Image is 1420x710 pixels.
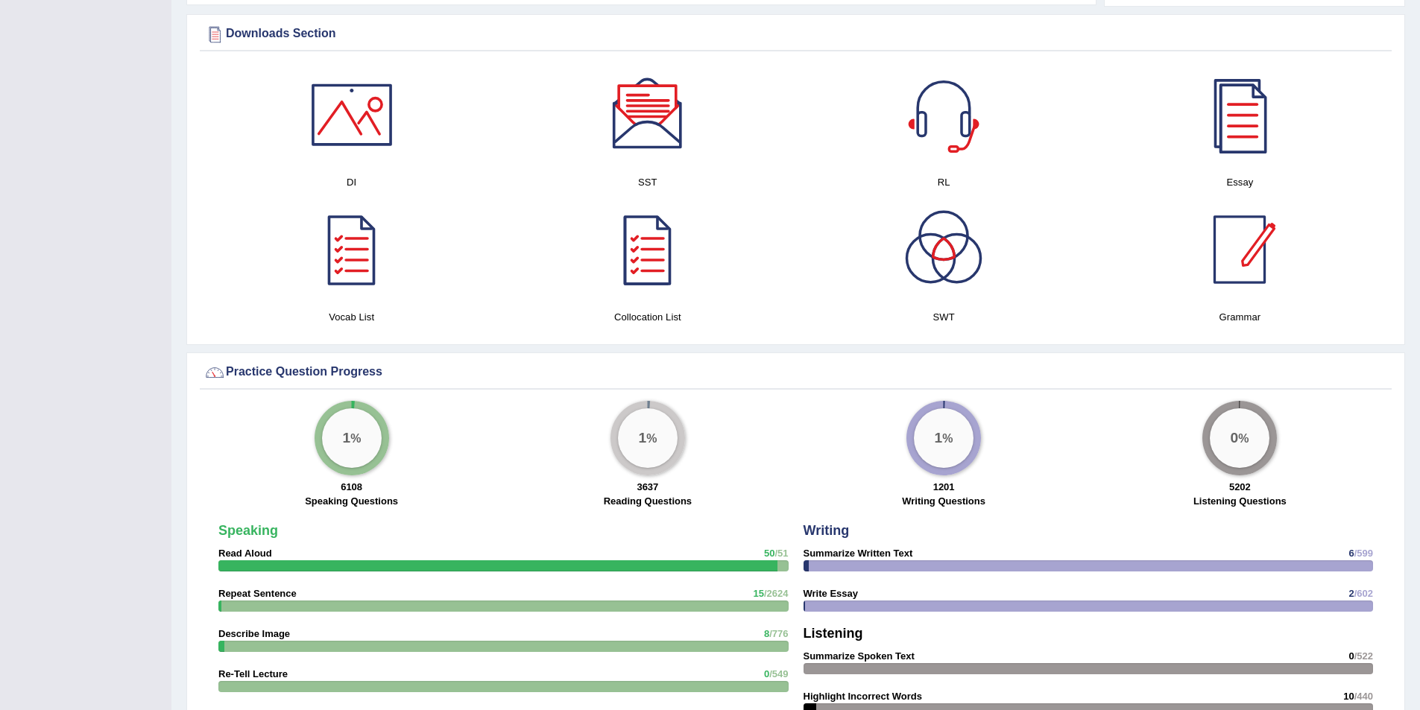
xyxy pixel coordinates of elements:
[1348,548,1354,559] span: 6
[914,408,974,468] div: %
[1210,408,1269,468] div: %
[1354,650,1373,662] span: /522
[637,481,658,492] strong: 3637
[218,628,290,639] strong: Describe Image
[1348,650,1354,662] span: 0
[804,309,1085,325] h4: SWT
[769,628,788,639] span: /776
[769,668,788,679] span: /549
[342,430,350,446] big: 1
[804,523,850,538] strong: Writing
[218,588,297,599] strong: Repeat Sentence
[638,430,646,446] big: 1
[305,494,398,508] label: Speaking Questions
[507,174,788,190] h4: SST
[1354,588,1373,599] span: /602
[1354,691,1373,702] span: /440
[341,481,362,492] strong: 6108
[764,628,769,639] span: 8
[618,408,678,468] div: %
[1193,494,1287,508] label: Listening Questions
[764,588,789,599] span: /2624
[1354,548,1373,559] span: /599
[764,548,774,559] span: 50
[507,309,788,325] h4: Collocation List
[933,481,955,492] strong: 1201
[218,668,288,679] strong: Re-Tell Lecture
[753,588,763,599] span: 15
[804,548,913,559] strong: Summarize Written Text
[218,523,278,538] strong: Speaking
[604,494,692,508] label: Reading Questions
[1343,691,1354,702] span: 10
[774,548,788,559] span: /51
[804,588,858,599] strong: Write Essay
[804,174,1085,190] h4: RL
[203,361,1388,384] div: Practice Question Progress
[218,548,272,559] strong: Read Aloud
[203,23,1388,45] div: Downloads Section
[902,494,985,508] label: Writing Questions
[1231,430,1239,446] big: 0
[1348,588,1354,599] span: 2
[804,650,915,662] strong: Summarize Spoken Text
[1099,309,1380,325] h4: Grammar
[322,408,382,468] div: %
[804,691,922,702] strong: Highlight Incorrect Words
[804,626,863,641] strong: Listening
[211,174,492,190] h4: DI
[764,668,769,679] span: 0
[1229,481,1251,492] strong: 5202
[1099,174,1380,190] h4: Essay
[935,430,943,446] big: 1
[211,309,492,325] h4: Vocab List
